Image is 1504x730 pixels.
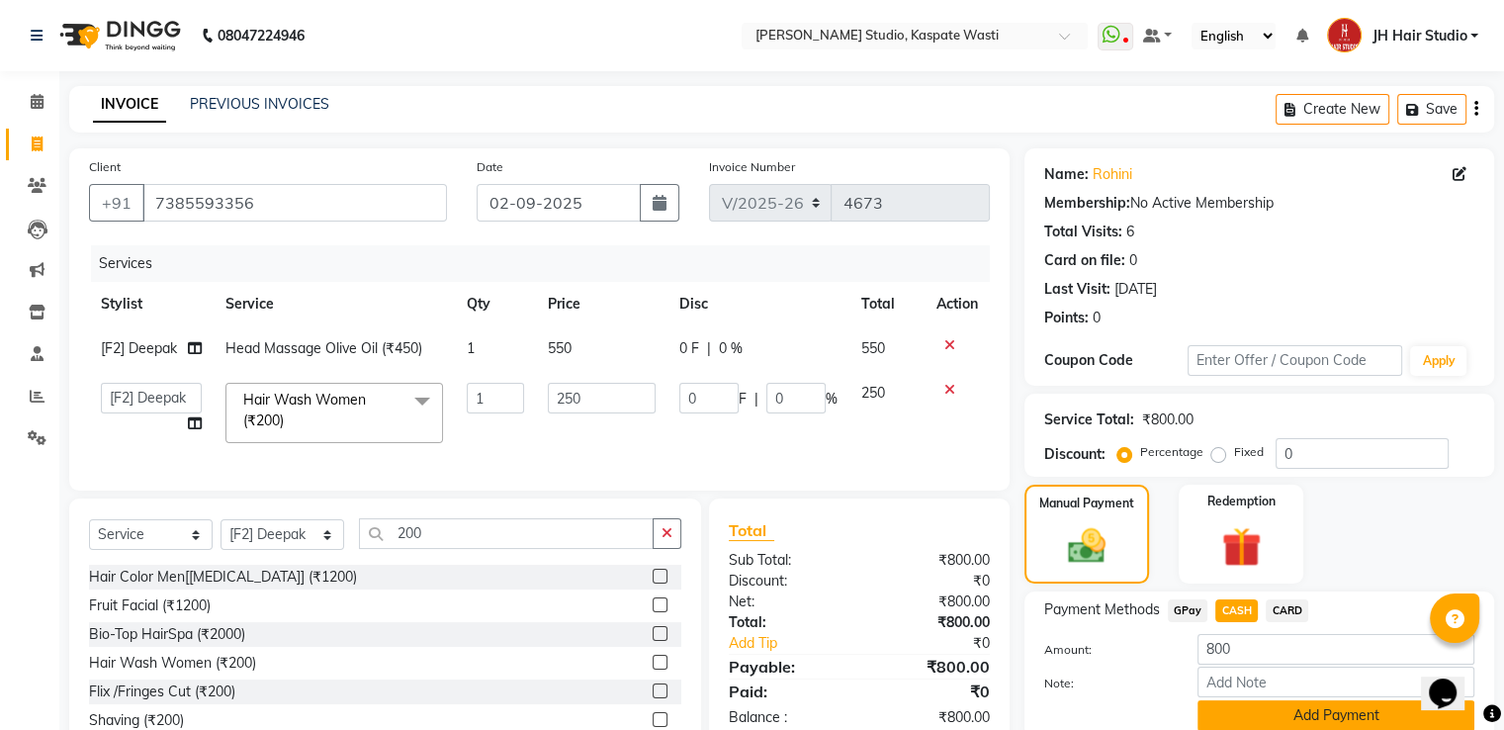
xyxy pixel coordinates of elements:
span: 550 [861,339,885,357]
label: Date [477,158,503,176]
span: | [707,338,711,359]
div: Total Visits: [1044,222,1122,242]
input: Add Note [1197,667,1474,697]
div: Sub Total: [714,550,859,571]
span: Total [729,520,774,541]
div: Flix /Fringes Cut (₹200) [89,682,235,702]
div: ₹800.00 [1142,410,1194,430]
input: Amount [1197,634,1474,665]
div: ₹800.00 [859,550,1005,571]
input: Enter Offer / Coupon Code [1188,345,1403,376]
img: _cash.svg [1056,524,1117,568]
div: Discount: [1044,444,1106,465]
div: Coupon Code [1044,350,1188,371]
span: 1 [467,339,475,357]
img: logo [50,8,186,63]
img: _gift.svg [1209,522,1274,572]
label: Fixed [1234,443,1264,461]
div: Hair Wash Women (₹200) [89,653,256,674]
img: JH Hair Studio [1327,18,1362,52]
th: Stylist [89,282,214,326]
th: Disc [667,282,849,326]
span: GPay [1168,599,1208,622]
th: Price [536,282,667,326]
div: ₹800.00 [859,655,1005,679]
th: Action [925,282,990,326]
label: Amount: [1029,641,1183,659]
div: Card on file: [1044,250,1125,271]
th: Service [214,282,455,326]
div: Payable: [714,655,859,679]
button: Save [1397,94,1466,125]
th: Qty [455,282,536,326]
div: 0 [1129,250,1137,271]
span: Hair Wash Women (₹200) [243,391,366,429]
span: 0 % [719,338,743,359]
div: ₹0 [859,680,1005,703]
div: ₹800.00 [859,612,1005,633]
iframe: chat widget [1421,651,1484,710]
a: INVOICE [93,87,166,123]
div: ₹800.00 [859,707,1005,728]
span: CARD [1266,599,1308,622]
div: Points: [1044,308,1089,328]
a: Rohini [1093,164,1132,185]
span: 250 [861,384,885,402]
span: | [754,389,758,410]
span: JH Hair Studio [1371,26,1466,46]
div: No Active Membership [1044,193,1474,214]
b: 08047224946 [218,8,305,63]
label: Redemption [1207,493,1276,510]
div: Hair Color Men[[MEDICAL_DATA]] (₹1200) [89,567,357,588]
button: +91 [89,184,144,222]
button: Create New [1276,94,1389,125]
a: x [284,411,293,429]
div: Name: [1044,164,1089,185]
span: 0 F [679,338,699,359]
a: Add Tip [714,633,883,654]
span: 550 [548,339,572,357]
label: Note: [1029,675,1183,692]
span: [F2] Deepak [101,339,177,357]
input: Search or Scan [359,518,654,549]
button: Apply [1410,346,1466,376]
div: 0 [1093,308,1101,328]
div: [DATE] [1114,279,1157,300]
label: Percentage [1140,443,1203,461]
div: Bio-Top HairSpa (₹2000) [89,624,245,645]
span: Head Massage Olive Oil (₹450) [225,339,422,357]
div: ₹800.00 [859,592,1005,612]
div: Net: [714,592,859,612]
div: Services [91,245,1005,282]
input: Search by Name/Mobile/Email/Code [142,184,447,222]
label: Manual Payment [1039,495,1134,512]
div: Discount: [714,571,859,592]
span: CASH [1215,599,1258,622]
span: Payment Methods [1044,599,1160,620]
div: ₹0 [883,633,1004,654]
div: Service Total: [1044,410,1134,430]
label: Client [89,158,121,176]
div: Fruit Facial (₹1200) [89,595,211,616]
span: F [739,389,747,410]
th: Total [849,282,925,326]
a: PREVIOUS INVOICES [190,95,329,113]
div: Paid: [714,680,859,703]
div: Membership: [1044,193,1130,214]
div: Last Visit: [1044,279,1110,300]
div: Balance : [714,707,859,728]
div: 6 [1126,222,1134,242]
div: ₹0 [859,571,1005,592]
label: Invoice Number [709,158,795,176]
span: % [826,389,838,410]
div: Total: [714,612,859,633]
